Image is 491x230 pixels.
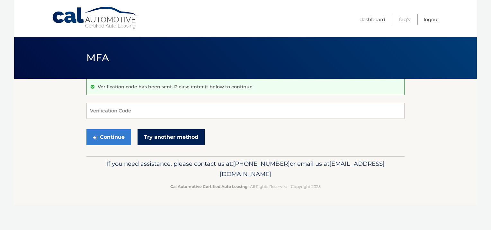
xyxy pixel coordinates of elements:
[91,183,400,190] p: - All Rights Reserved - Copyright 2025
[399,14,410,25] a: FAQ's
[360,14,385,25] a: Dashboard
[52,6,138,29] a: Cal Automotive
[220,160,385,178] span: [EMAIL_ADDRESS][DOMAIN_NAME]
[86,52,109,64] span: MFA
[233,160,290,167] span: [PHONE_NUMBER]
[170,184,247,189] strong: Cal Automotive Certified Auto Leasing
[86,129,131,145] button: Continue
[424,14,439,25] a: Logout
[138,129,205,145] a: Try another method
[86,103,405,119] input: Verification Code
[91,159,400,179] p: If you need assistance, please contact us at: or email us at
[98,84,254,90] p: Verification code has been sent. Please enter it below to continue.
